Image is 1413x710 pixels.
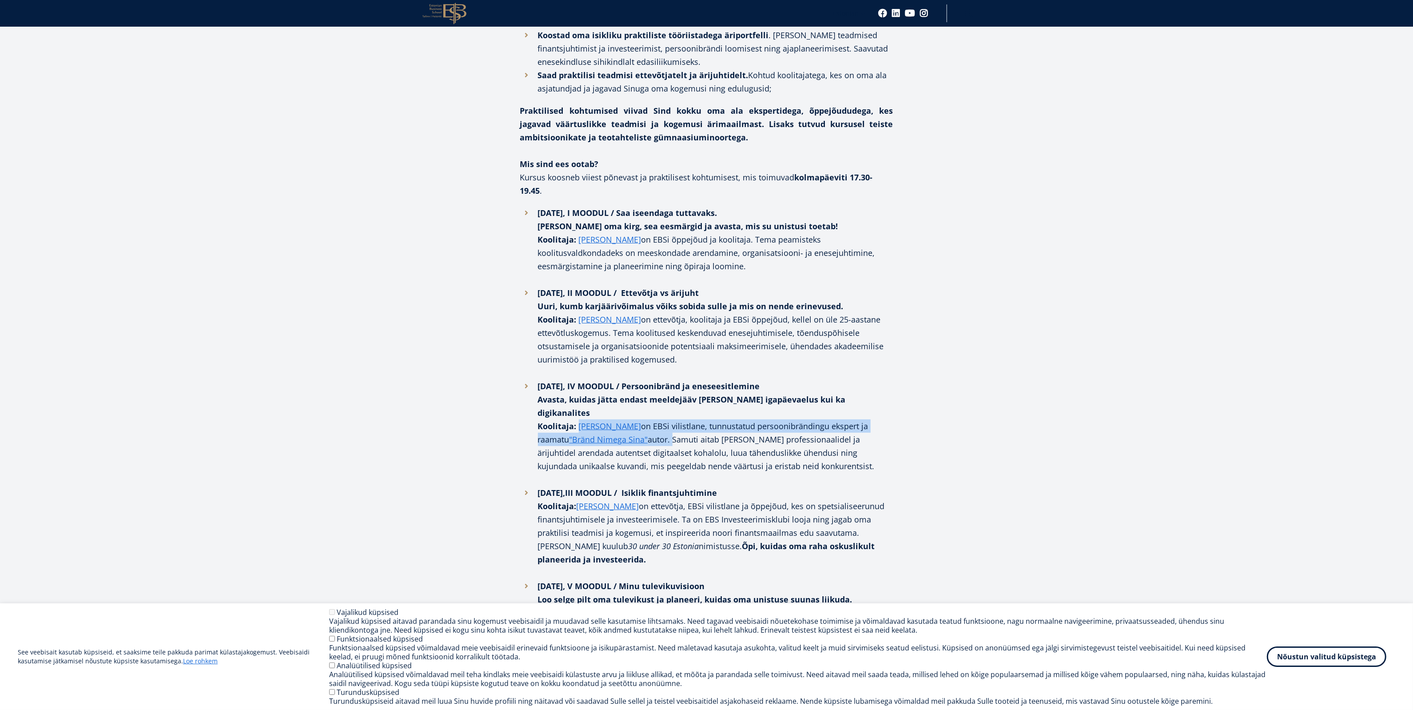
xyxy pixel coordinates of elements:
[629,541,699,551] em: 30 under 30 Estonia
[538,501,577,511] strong: Koolitaja:
[879,9,888,18] a: Facebook
[920,9,929,18] a: Instagram
[520,68,893,95] li: Kohtud koolitajatega, kes on oma ala asjatundjad ja jagavad Sinuga oma kogemusi ning edulugusid;
[329,617,1267,634] div: Vajalikud küpsised aitavad parandada sinu kogemust veebisaidil ja muudavad selle kasutamise lihts...
[520,28,893,68] li: . [PERSON_NAME] teadmised finantsjuhtimist ja investeerimist, persoonibrändi loomisest ning ajapl...
[565,487,717,498] strong: III MOODUL / Isiklik finantsjuhtimine
[520,157,893,197] p: Kursus koosneb viiest põnevast ja praktilisest kohtumisest, mis toimuvad .
[795,172,848,183] strong: kolmapäeviti
[538,314,577,325] strong: Koolitaja:
[520,379,893,486] li: on EBSi vilistlane, tunnustatud persoonibrändingu ekspert ja raamatu autor. Samuti aitab [PERSON_...
[538,30,769,40] strong: Koostad oma isikliku praktiliste tööriistadega äriportfelli
[538,234,577,245] strong: Koolitaja:
[183,657,218,666] a: Loe rohkem
[520,486,893,579] li: on ettevõtja, EBSi vilistlane ja õppejõud, kes on spetsialiseerunud finantsjuhtimisele ja investe...
[520,579,893,633] li: Koolituse hoiab tervikuna koos [PERSON_NAME], kes alustab ja lõpetab kursuse, aidates osalejatel ...
[337,687,399,697] label: Turundusküpsised
[538,381,846,418] strong: [DATE], IV MOODUL / Persoonibränd ja eneseesitlemine Avasta, kuidas jätta endast meeldejääv [PERS...
[337,607,398,617] label: Vajalikud küpsised
[905,9,915,18] a: Youtube
[1267,646,1386,667] button: Nõustun valitud küpsistega
[579,233,641,246] a: [PERSON_NAME]
[538,487,565,498] strong: [DATE],
[329,670,1267,688] div: Analüütilised küpsised võimaldavad meil teha kindlaks meie veebisaidi külastuste arvu ja liikluse...
[892,9,901,18] a: Linkedin
[520,286,893,379] li: on ettevõtja, koolitaja ja EBSi õppejõud, kellel on üle 25-aastane ettevõtluskogemus. Tema koolit...
[538,541,875,565] strong: Õpi, kuidas oma raha oskuslikult planeerida ja investeerida.
[569,433,648,446] a: "Bränd Nimega Sina"
[579,313,641,326] a: [PERSON_NAME]
[520,172,873,196] strong: 17.30-19.45
[538,221,838,231] strong: [PERSON_NAME] oma kirg, sea eesmärgid ja avasta, mis su unistusi toetab!
[538,70,748,80] strong: Saad praktilisi teadmisi ettevõtjatelt ja ärijuhtidelt.
[538,207,717,218] strong: [DATE], I MOODUL / Saa iseendaga tuttavaks.
[520,159,599,169] strong: Mis sind ees ootab?
[538,421,577,431] strong: Koolitaja:
[329,697,1267,706] div: Turundusküpsiseid aitavad meil luua Sinu huvide profiili ning näitavad või saadavad Sulle sellel ...
[579,419,641,433] a: [PERSON_NAME]
[337,634,423,644] label: Funktsionaalsed küpsised
[538,287,844,311] strong: [DATE], II MOODUL / Ettevõtja vs ärijuht Uuri, kumb karjäärivõimalus võiks sobida sulle ja mis on...
[538,581,852,605] strong: [DATE], V MOODUL / Minu tulevikuvisioon Loo selge pilt oma tulevikust ja planeeri, kuidas oma uni...
[520,105,893,143] strong: Praktilised kohtumised viivad Sind kokku oma ala ekspertidega, õppejõududega, kes jagavad väärtus...
[18,648,329,666] p: See veebisait kasutab küpsiseid, et saaksime teile pakkuda parimat külastajakogemust. Veebisaidi ...
[520,206,893,286] li: on EBSi õppejõud ja koolitaja. Tema peamisteks koolitusvaldkondadeks on meeskondade arendamine, o...
[577,499,639,513] a: [PERSON_NAME]
[337,661,412,670] label: Analüütilised küpsised
[329,643,1267,661] div: Funktsionaalsed küpsised võimaldavad meie veebisaidil erinevaid funktsioone ja isikupärastamist. ...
